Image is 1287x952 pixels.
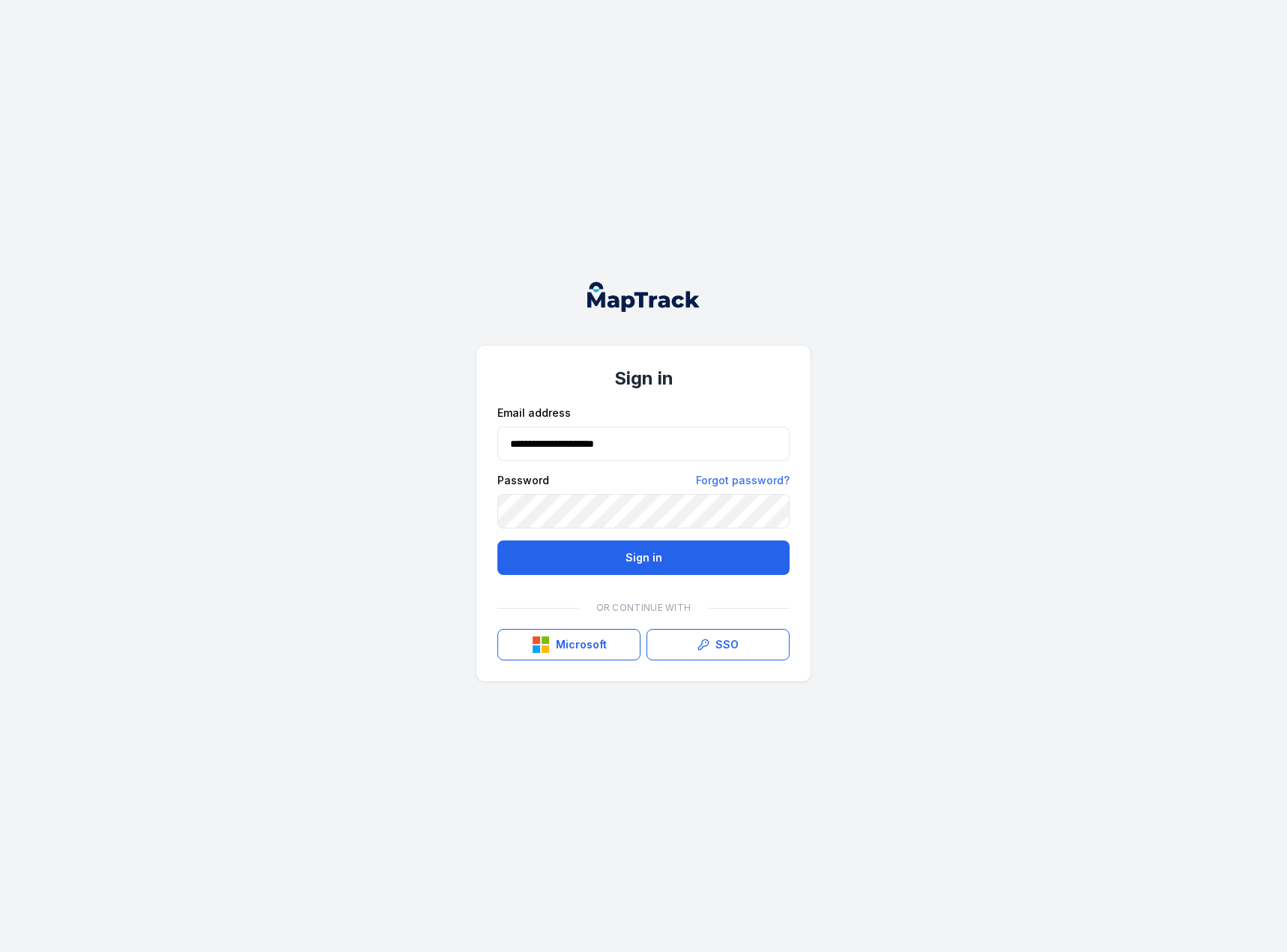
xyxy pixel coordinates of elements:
[497,406,571,421] label: Email address
[563,282,724,312] nav: Global
[497,629,641,660] button: Microsoft
[646,629,790,660] a: SSO
[497,593,790,623] div: Or continue with
[497,540,790,575] button: Sign in
[497,367,790,391] h1: Sign in
[696,473,790,488] a: Forgot password?
[497,473,549,488] label: Password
